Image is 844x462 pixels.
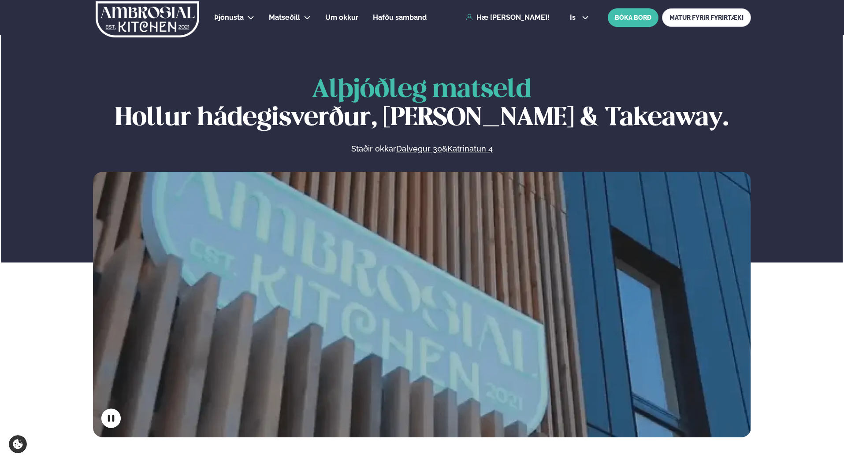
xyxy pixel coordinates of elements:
span: Þjónusta [214,13,244,22]
a: Þjónusta [214,12,244,23]
a: Cookie settings [9,435,27,453]
img: logo [95,1,200,37]
a: MATUR FYRIR FYRIRTÆKI [662,8,751,27]
span: Alþjóðleg matseld [312,78,532,102]
button: BÓKA BORÐ [608,8,658,27]
span: Matseðill [269,13,300,22]
button: is [563,14,596,21]
span: Um okkur [325,13,358,22]
span: is [570,14,578,21]
a: Um okkur [325,12,358,23]
a: Matseðill [269,12,300,23]
a: Katrinatun 4 [447,144,493,154]
a: Dalvegur 30 [396,144,442,154]
h1: Hollur hádegisverður, [PERSON_NAME] & Takeaway. [93,76,751,133]
a: Hafðu samband [373,12,427,23]
a: Hæ [PERSON_NAME]! [466,14,550,22]
span: Hafðu samband [373,13,427,22]
p: Staðir okkar & [255,144,588,154]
